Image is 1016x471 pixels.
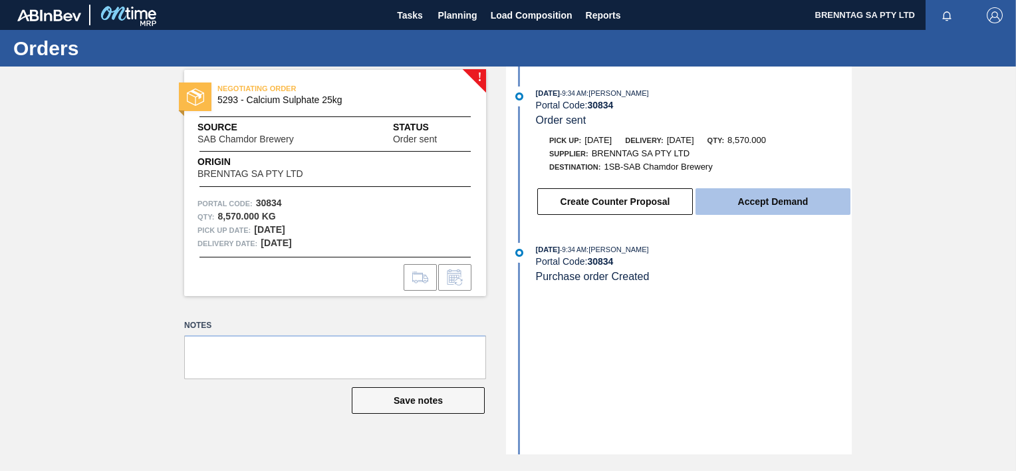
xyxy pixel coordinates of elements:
[586,89,649,97] span: : [PERSON_NAME]
[696,188,850,215] button: Accept Demand
[187,88,204,106] img: status
[197,155,336,169] span: Origin
[536,271,650,282] span: Purchase order Created
[707,136,724,144] span: Qty:
[217,211,275,222] strong: 8,570.000 KG
[560,90,586,97] span: - 9:34 AM
[197,224,251,237] span: Pick up Date:
[438,264,471,291] div: Inform order change
[217,95,459,105] span: 5293 - Calcium Sulphate 25kg
[926,6,968,25] button: Notifications
[197,120,334,134] span: Source
[393,134,437,144] span: Order sent
[536,114,586,126] span: Order sent
[727,135,766,145] span: 8,570.000
[184,316,486,335] label: Notes
[536,245,560,253] span: [DATE]
[592,148,690,158] span: BRENNTAG SA PTY LTD
[515,92,523,100] img: atual
[549,136,581,144] span: Pick up:
[197,169,303,179] span: BRENNTAG SA PTY LTD
[560,246,586,253] span: - 9:34 AM
[549,163,600,171] span: Destination:
[13,41,249,56] h1: Orders
[586,7,621,23] span: Reports
[217,82,404,95] span: NEGOTIATING ORDER
[438,7,477,23] span: Planning
[587,256,613,267] strong: 30834
[197,210,214,224] span: Qty :
[256,198,282,208] strong: 30834
[254,224,285,235] strong: [DATE]
[197,197,253,210] span: Portal Code:
[197,237,257,250] span: Delivery Date:
[604,162,712,172] span: 1SB-SAB Chamdor Brewery
[586,245,649,253] span: : [PERSON_NAME]
[536,100,852,110] div: Portal Code:
[197,134,294,144] span: SAB Chamdor Brewery
[404,264,437,291] div: Go to Load Composition
[625,136,663,144] span: Delivery:
[261,237,291,248] strong: [DATE]
[396,7,425,23] span: Tasks
[549,150,588,158] span: Supplier:
[587,100,613,110] strong: 30834
[515,249,523,257] img: atual
[667,135,694,145] span: [DATE]
[536,256,852,267] div: Portal Code:
[393,120,473,134] span: Status
[987,7,1003,23] img: Logout
[17,9,81,21] img: TNhmsLtSVTkK8tSr43FrP2fwEKptu5GPRR3wAAAABJRU5ErkJggg==
[537,188,693,215] button: Create Counter Proposal
[584,135,612,145] span: [DATE]
[352,387,485,414] button: Save notes
[491,7,572,23] span: Load Composition
[536,89,560,97] span: [DATE]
